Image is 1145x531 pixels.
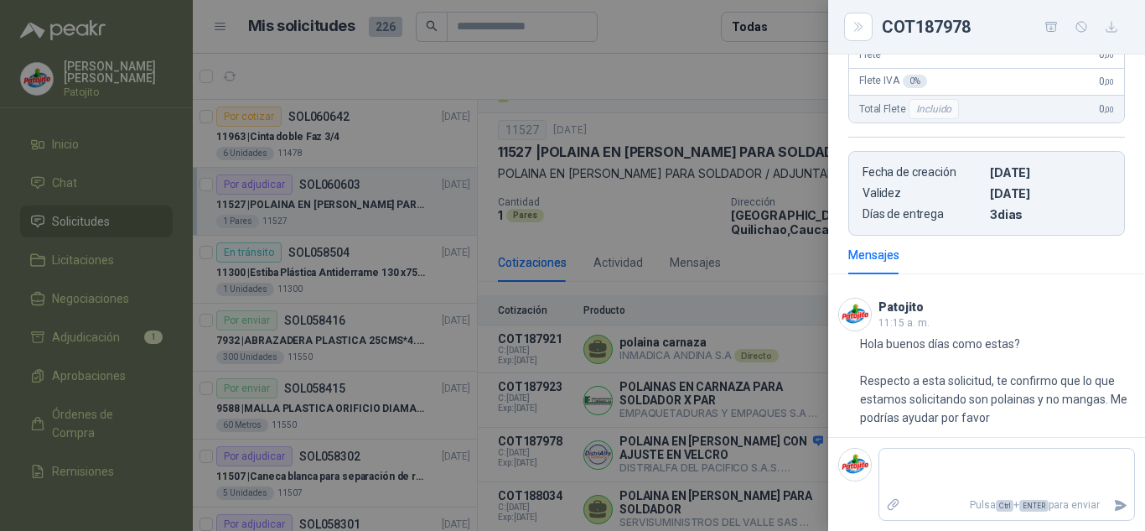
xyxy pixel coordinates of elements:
[990,186,1111,200] p: [DATE]
[882,13,1125,40] div: COT187978
[878,317,930,329] span: 11:15 a. m.
[1099,75,1114,87] span: 0
[1099,103,1114,115] span: 0
[859,75,927,88] span: Flete IVA
[848,246,899,264] div: Mensajes
[879,491,908,520] label: Adjuntar archivos
[1104,50,1114,60] span: ,00
[1099,49,1114,60] span: 0
[990,207,1111,221] p: 3 dias
[1106,491,1134,520] button: Enviar
[909,99,959,119] div: Incluido
[903,75,927,88] div: 0 %
[1104,105,1114,114] span: ,00
[839,299,871,331] img: Company Logo
[848,17,868,37] button: Close
[859,99,962,119] span: Total Flete
[863,207,983,221] p: Días de entrega
[990,165,1111,180] p: [DATE]
[859,49,881,60] span: Flete
[996,500,1013,512] span: Ctrl
[908,491,1107,520] p: Pulsa + para enviar
[860,335,1135,427] p: Hola buenos días como estas? Respecto a esta solicitud, te confirmo que lo que estamos solicitand...
[1104,77,1114,86] span: ,00
[863,186,983,200] p: Validez
[839,449,871,481] img: Company Logo
[863,165,983,180] p: Fecha de creación
[878,303,924,312] h3: Patojito
[1019,500,1049,512] span: ENTER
